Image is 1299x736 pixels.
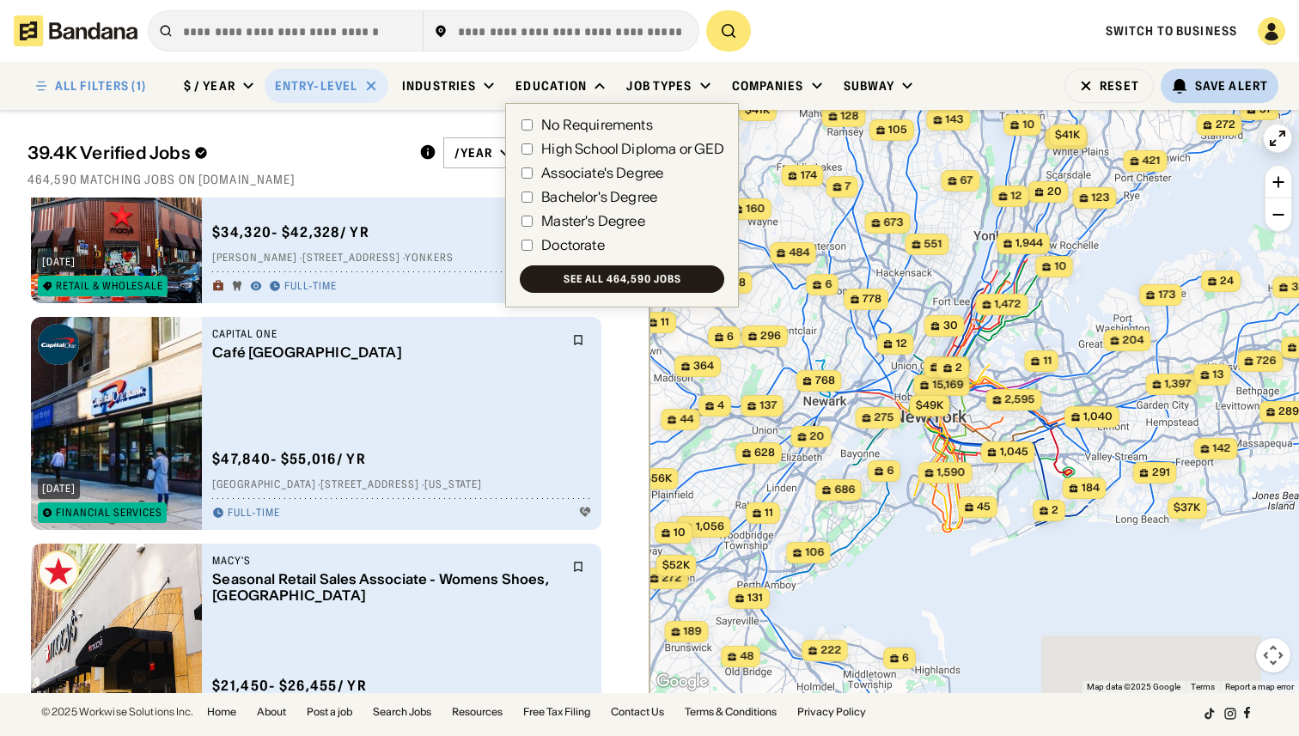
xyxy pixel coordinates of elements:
[1213,368,1224,382] span: 13
[680,412,693,427] span: 44
[1278,404,1299,419] span: 289
[834,483,855,497] span: 686
[696,520,724,534] span: 1,056
[541,214,644,228] div: Master's Degree
[801,168,817,183] span: 174
[841,109,859,124] span: 128
[887,464,893,478] span: 6
[662,571,682,586] span: 272
[815,374,835,388] span: 768
[55,80,146,92] div: ALL FILTERS (1)
[746,202,765,216] span: 160
[1213,441,1231,456] span: 142
[863,292,881,307] span: 778
[275,78,357,94] div: Entry-Level
[515,78,587,94] div: Education
[1011,189,1022,204] span: 12
[916,398,943,411] span: $49k
[1022,118,1034,132] span: 10
[212,327,562,341] div: Capital One
[38,550,79,592] img: Macy's logo
[56,508,162,518] div: Financial Services
[661,315,669,330] span: 11
[1256,638,1290,672] button: Map camera controls
[38,324,79,365] img: Capital One logo
[754,446,775,460] span: 628
[662,558,690,571] span: $52k
[212,344,562,361] div: Café [GEOGRAPHIC_DATA]
[1015,236,1043,251] span: 1,944
[1047,185,1062,199] span: 20
[14,15,137,46] img: Bandana logotype
[1054,259,1066,274] span: 10
[765,506,773,520] span: 11
[284,280,337,294] div: Full-time
[42,484,76,494] div: [DATE]
[924,237,942,252] span: 551
[955,361,962,375] span: 2
[257,707,286,717] a: About
[1165,377,1192,392] span: 1,397
[789,246,809,260] span: 484
[820,643,841,658] span: 222
[56,281,163,291] div: Retail & Wholesale
[745,103,770,116] span: $41k
[611,707,664,717] a: Contact Us
[212,554,562,568] div: Macy's
[937,465,966,480] span: 1,590
[1082,481,1100,496] span: 184
[212,450,366,468] div: $ 47,840 - $55,016 / yr
[212,252,591,265] div: [PERSON_NAME] · [STREET_ADDRESS] · Yonkers
[1152,465,1170,480] span: 291
[1191,682,1215,691] a: Terms (opens in new tab)
[1220,274,1234,289] span: 24
[27,172,622,187] div: 464,590 matching jobs on [DOMAIN_NAME]
[684,624,702,639] span: 189
[805,545,824,560] span: 106
[564,274,680,284] div: See all 464,590 jobs
[1000,445,1028,459] span: 1,045
[932,378,963,392] span: 15,169
[946,113,964,127] span: 143
[654,671,710,693] img: Google
[541,166,663,179] div: Associate's Degree
[1195,78,1268,94] div: Save Alert
[896,337,907,351] span: 12
[454,145,493,161] div: /year
[212,571,562,604] div: Seasonal Retail Sales Associate - Womens Shoes, [GEOGRAPHIC_DATA]
[685,707,777,717] a: Terms & Conditions
[1106,23,1237,39] a: Switch to Business
[228,507,280,520] div: Full-time
[747,591,763,605] span: 131
[943,319,958,333] span: 30
[760,329,781,344] span: 296
[693,359,714,374] span: 364
[888,123,907,137] span: 105
[1100,80,1139,92] div: Reset
[1174,501,1200,514] span: $37k
[523,707,590,717] a: Free Tax Filing
[759,398,777,413] span: 137
[27,143,406,163] div: 39.4K Verified Jobs
[797,707,866,717] a: Privacy Policy
[184,78,235,94] div: $ / year
[541,190,657,204] div: Bachelor's Degree
[41,707,193,717] div: © 2025 Workwise Solutions Inc.
[307,707,352,717] a: Post a job
[654,671,710,693] a: Open this area in Google Maps (opens a new window)
[212,478,591,492] div: [GEOGRAPHIC_DATA] · [STREET_ADDRESS] · [US_STATE]
[717,398,724,413] span: 4
[825,277,832,292] span: 6
[1052,503,1058,518] span: 2
[844,78,895,94] div: Subway
[27,198,622,693] div: grid
[1143,154,1161,168] span: 421
[541,118,652,131] div: No Requirements
[995,297,1022,312] span: 1,472
[207,707,236,717] a: Home
[732,78,804,94] div: Companies
[1092,191,1110,205] span: 123
[727,330,734,344] span: 6
[1005,392,1035,407] span: 2,595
